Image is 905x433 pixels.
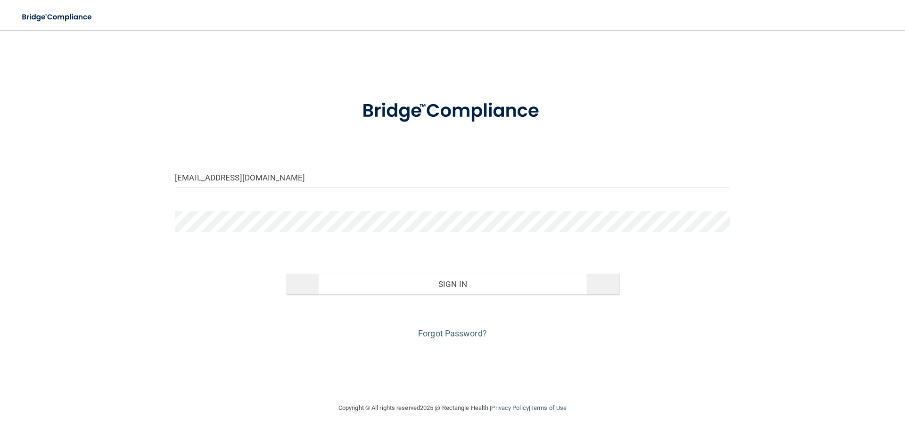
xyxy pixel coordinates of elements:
[280,393,625,423] div: Copyright © All rights reserved 2025 @ Rectangle Health | |
[175,167,730,188] input: Email
[14,8,101,27] img: bridge_compliance_login_screen.278c3ca4.svg
[286,274,619,294] button: Sign In
[742,366,894,404] iframe: Drift Widget Chat Controller
[491,404,528,411] a: Privacy Policy
[343,87,562,136] img: bridge_compliance_login_screen.278c3ca4.svg
[418,328,487,338] a: Forgot Password?
[530,404,567,411] a: Terms of Use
